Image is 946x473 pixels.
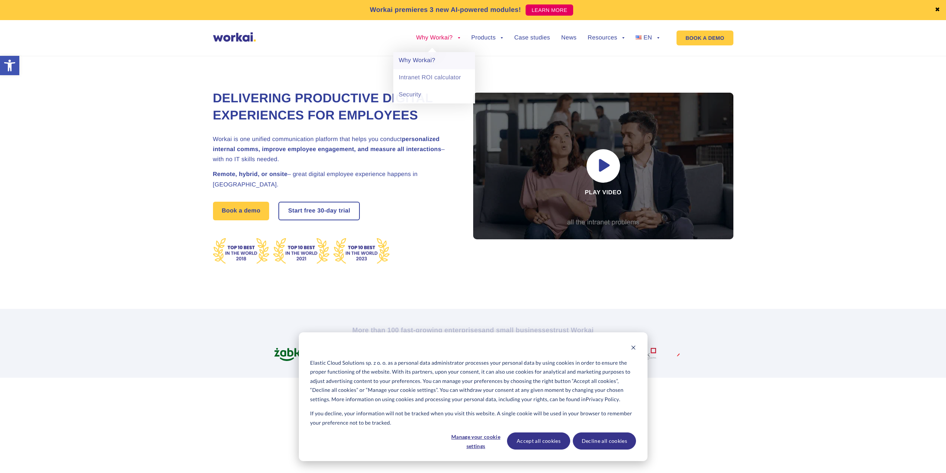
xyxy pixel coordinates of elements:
p: Elastic Cloud Solutions sp. z o. o. as a personal data administrator processes your personal data... [310,358,636,404]
p: Workai premieres 3 new AI-powered modules! [370,5,521,15]
button: Accept all cookies [507,432,570,450]
div: Cookie banner [299,332,648,461]
a: LEARN MORE [526,4,573,16]
h2: Workai is one unified communication platform that helps you conduct – with no IT skills needed. [213,134,455,165]
a: News [561,35,577,41]
h2: More than 100 fast-growing enterprises trust Workai [267,326,679,335]
a: Products [471,35,503,41]
a: Case studies [514,35,550,41]
a: Security [393,86,475,103]
a: Book a demo [213,202,269,220]
a: Intranet ROI calculator [393,69,475,86]
button: Manage your cookie settings [447,432,504,450]
p: If you decline, your information will not be tracked when you visit this website. A single cookie... [310,409,636,427]
button: Decline all cookies [573,432,636,450]
h2: – great digital employee experience happens in [GEOGRAPHIC_DATA]. [213,169,455,189]
a: BOOK A DEMO [677,31,733,45]
a: Why Workai? [393,52,475,69]
a: Privacy Policy [586,395,619,404]
span: EN [643,35,652,41]
a: ✖ [935,7,940,13]
i: and small businesses [482,326,553,334]
h1: Delivering Productive Digital Experiences for Employees [213,90,455,124]
div: Play video [473,93,733,239]
a: Why Workai? [416,35,460,41]
strong: Remote, hybrid, or onsite [213,171,288,178]
button: Dismiss cookie banner [631,344,636,353]
i: 30-day [317,208,337,214]
a: Resources [588,35,624,41]
a: Start free30-daytrial [279,202,359,220]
